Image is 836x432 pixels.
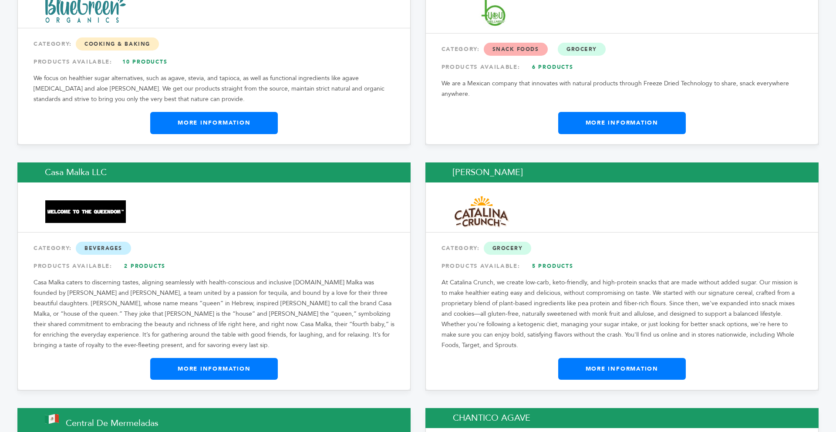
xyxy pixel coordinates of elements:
[442,59,802,75] div: PRODUCTS AVAILABLE:
[17,162,411,182] h2: Casa Malka LLC
[453,193,511,230] img: Catalina Snacks
[150,112,278,134] a: More Information
[45,414,59,424] img: This brand is from Mexico (MX)
[442,240,802,256] div: CATEGORY:
[522,258,583,274] a: 5 Products
[34,36,394,52] div: CATEGORY:
[115,258,175,274] a: 2 Products
[442,258,802,274] div: PRODUCTS AVAILABLE:
[34,258,394,274] div: PRODUCTS AVAILABLE:
[442,41,802,57] div: CATEGORY:
[34,240,394,256] div: CATEGORY:
[442,78,802,99] p: We are a Mexican company that innovates with natural products through Freeze Dried Technology to ...
[558,358,686,380] a: More Information
[76,242,131,255] span: Beverages
[425,408,819,428] h2: CHANTICO AGAVE
[425,162,819,182] h2: [PERSON_NAME]
[484,43,548,56] span: Snack Foods
[484,242,532,255] span: Grocery
[150,358,278,380] a: More Information
[522,59,583,75] a: 6 Products
[558,112,686,134] a: More Information
[45,200,126,223] img: Casa Malka LLC
[34,54,394,70] div: PRODUCTS AVAILABLE:
[115,54,175,70] a: 10 Products
[34,73,394,105] p: We focus on healthier sugar alternatives, such as agave, stevia, and tapioca, as well as function...
[34,277,394,351] p: Casa Malka caters to discerning tastes, aligning seamlessly with health-conscious and inclusive [...
[76,37,159,51] span: Cooking & Baking
[558,43,606,56] span: Grocery
[442,277,802,351] p: At Catalina Crunch, we create low-carb, keto-friendly, and high-protein snacks that are made with...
